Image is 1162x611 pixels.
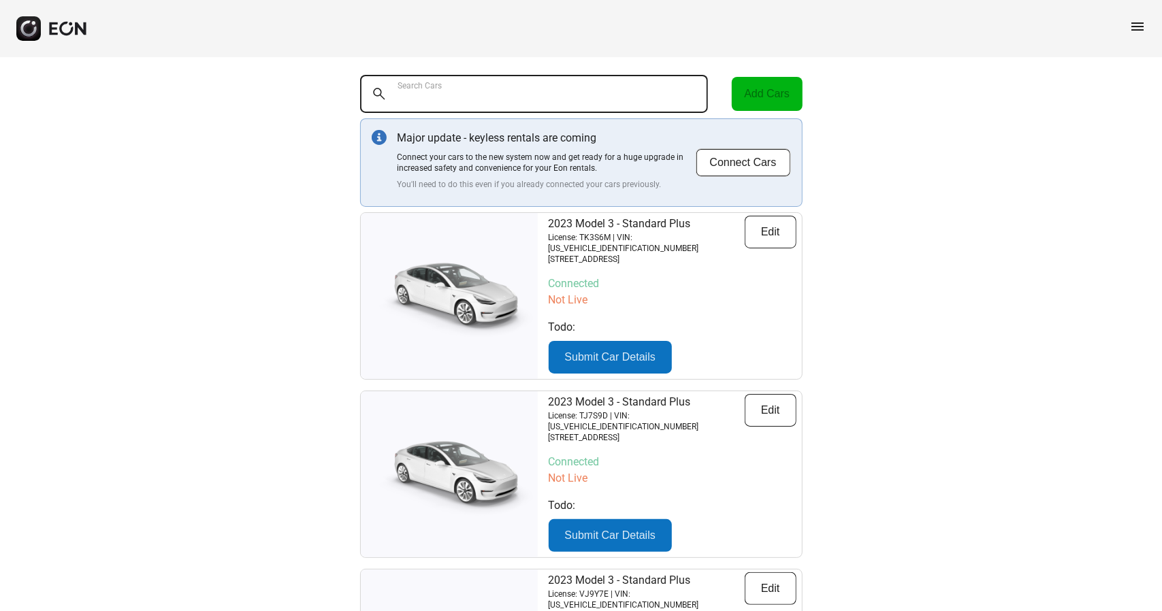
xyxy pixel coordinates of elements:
[361,252,538,340] img: car
[549,292,796,308] p: Not Live
[696,148,791,177] button: Connect Cars
[549,276,796,292] p: Connected
[549,319,796,335] p: Todo:
[1129,18,1146,35] span: menu
[398,130,696,146] p: Major update - keyless rentals are coming
[549,432,745,443] p: [STREET_ADDRESS]
[549,216,745,232] p: 2023 Model 3 - Standard Plus
[372,130,387,145] img: info
[549,254,745,265] p: [STREET_ADDRESS]
[549,341,672,374] button: Submit Car Details
[549,470,796,486] p: Not Live
[745,216,796,248] button: Edit
[398,80,442,91] label: Search Cars
[398,179,696,190] p: You'll need to do this even if you already connected your cars previously.
[549,497,796,514] p: Todo:
[398,152,696,174] p: Connect your cars to the new system now and get ready for a huge upgrade in increased safety and ...
[361,430,538,518] img: car
[549,394,745,410] p: 2023 Model 3 - Standard Plus
[549,410,745,432] p: License: TJ7S9D | VIN: [US_VEHICLE_IDENTIFICATION_NUMBER]
[549,519,672,552] button: Submit Car Details
[549,572,745,589] p: 2023 Model 3 - Standard Plus
[549,589,745,610] p: License: VJ9Y7E | VIN: [US_VEHICLE_IDENTIFICATION_NUMBER]
[549,232,745,254] p: License: TK3S6M | VIN: [US_VEHICLE_IDENTIFICATION_NUMBER]
[745,394,796,427] button: Edit
[549,454,796,470] p: Connected
[745,572,796,605] button: Edit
